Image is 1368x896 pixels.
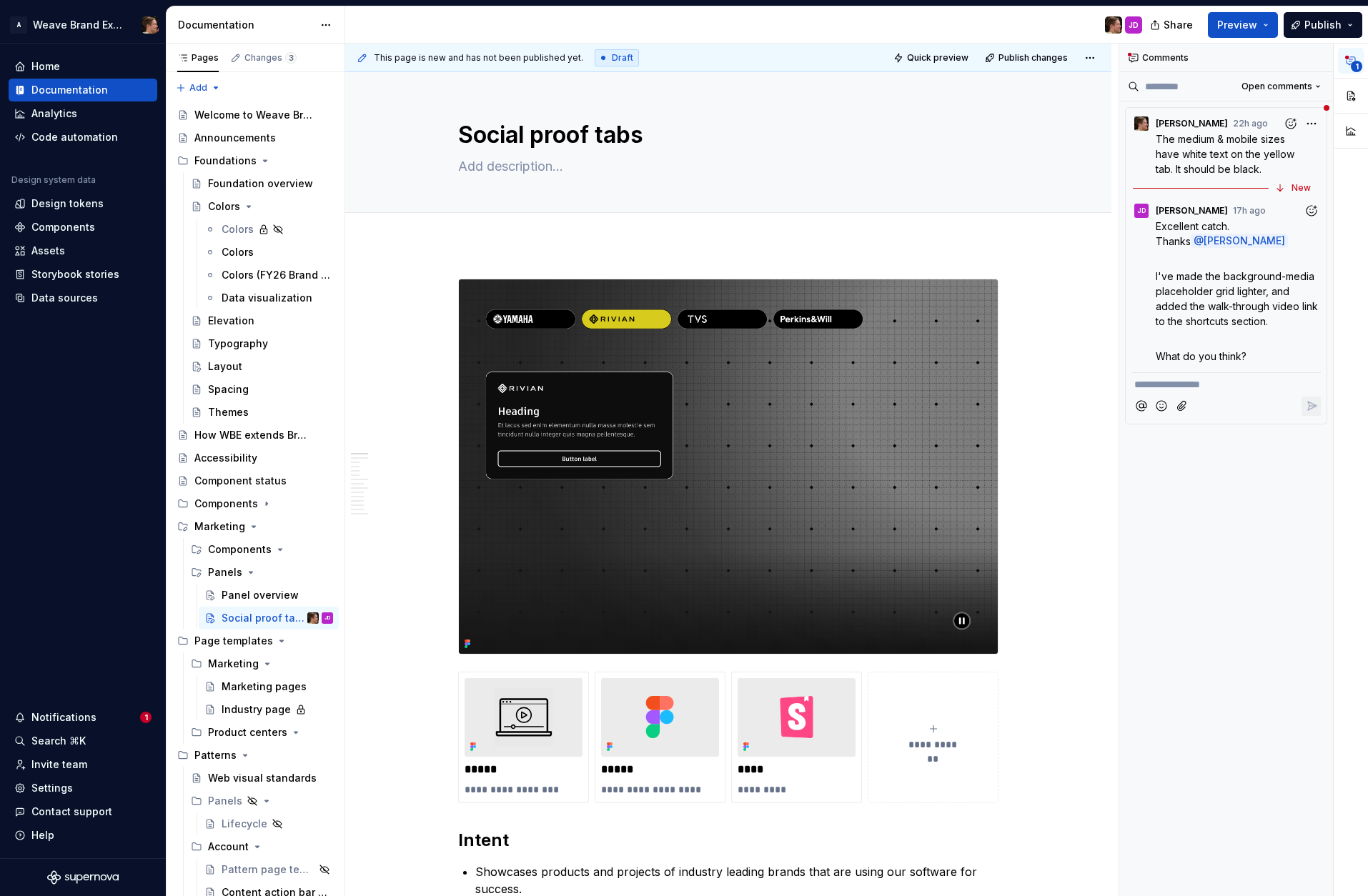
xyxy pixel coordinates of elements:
[1217,18,1257,32] span: Preview
[9,239,157,262] a: Assets
[208,565,242,579] div: Panels
[208,314,254,328] div: Elevation
[199,607,339,629] a: Social proof tabsAlexis MorinJD
[9,216,157,239] a: Components
[185,332,339,355] a: Typography
[31,83,108,97] div: Documentation
[172,629,339,652] div: Page templates
[185,790,339,812] div: Panels
[1241,81,1312,92] span: Open comments
[199,675,339,698] a: Marketing pages
[285,52,297,64] span: 3
[324,611,330,625] div: JD
[172,149,339,172] div: Foundations
[9,706,157,729] button: Notifications1
[208,359,242,374] div: Layout
[10,16,27,34] div: A
[178,18,313,32] div: Documentation
[185,538,339,561] div: Components
[1105,16,1122,34] img: Alexis Morin
[177,52,219,64] div: Pages
[199,812,339,835] a: Lifecycle
[9,126,157,149] a: Code automation
[185,767,339,790] a: Web visual standards
[1281,114,1300,133] button: Add reaction
[172,424,339,447] a: How WBE extends Brand
[1134,116,1149,131] img: Alexis Morin
[1191,234,1288,248] span: @
[199,218,339,241] a: Colors
[9,753,157,776] a: Invite team
[1156,270,1321,327] span: I've made the background-media placeholder grid lighter, and added the walk-through video link to...
[31,59,60,74] div: Home
[1302,114,1321,133] button: More
[172,515,339,538] div: Marketing
[9,192,157,215] a: Design tokens
[189,82,207,94] span: Add
[172,78,225,98] button: Add
[1304,18,1342,32] span: Publish
[889,48,975,68] button: Quick preview
[1173,397,1192,416] button: Attach files
[31,805,112,819] div: Contact support
[222,611,304,625] div: Social proof tabs
[9,55,157,78] a: Home
[185,195,339,218] a: Colors
[222,702,291,717] div: Industry page
[31,757,87,772] div: Invite team
[9,800,157,823] button: Contact support
[194,131,276,145] div: Announcements
[1129,19,1139,31] div: JD
[199,264,339,287] a: Colors (FY26 Brand refresh)
[1292,182,1311,194] div: New
[199,241,339,264] a: Colors
[208,542,272,557] div: Components
[1164,18,1193,32] span: Share
[33,18,124,32] div: Weave Brand Extended
[9,263,157,286] a: Storybook stories
[172,469,339,492] a: Component status
[172,104,339,126] a: Welcome to Weave Brand Extended
[907,52,968,64] span: Quick preview
[185,378,339,401] a: Spacing
[1156,205,1228,216] span: [PERSON_NAME]
[1351,61,1362,72] span: 1
[1156,220,1232,247] span: Excellent catch. Thanks
[172,126,339,149] a: Announcements
[31,196,104,211] div: Design tokens
[185,652,339,675] div: Marketing
[208,840,249,854] div: Account
[142,16,159,34] img: Alexis Morin
[222,680,307,694] div: Marketing pages
[1204,235,1285,247] span: [PERSON_NAME]
[222,268,330,282] div: Colors (FY26 Brand refresh)
[208,176,313,191] div: Foundation overview
[459,279,998,654] img: 2b1ba5f6-275d-4f0e-bb99-cd2ed7488a8c.png
[31,291,98,305] div: Data sources
[31,267,119,282] div: Storybook stories
[199,584,339,607] a: Panel overview
[3,9,163,40] button: AWeave Brand ExtendedAlexis Morin
[31,244,65,258] div: Assets
[1137,205,1146,216] div: JD
[307,612,319,624] img: Alexis Morin
[1284,12,1362,38] button: Publish
[172,447,339,469] a: Accessibility
[222,245,254,259] div: Colors
[194,748,237,762] div: Patterns
[208,405,249,419] div: Themes
[194,519,245,534] div: Marketing
[140,712,152,723] span: 1
[1302,397,1321,416] button: Reply
[194,154,257,168] div: Foundations
[9,79,157,101] a: Documentation
[185,172,339,195] a: Foundation overview
[208,382,249,397] div: Spacing
[185,721,339,744] div: Product centers
[465,678,583,757] img: 7e0ed4a4-0192-4181-9cdb-40b4036df8d1.svg
[31,106,77,121] div: Analytics
[47,870,119,885] svg: Supernova Logo
[194,497,258,511] div: Components
[199,287,339,309] a: Data visualization
[185,835,339,858] div: Account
